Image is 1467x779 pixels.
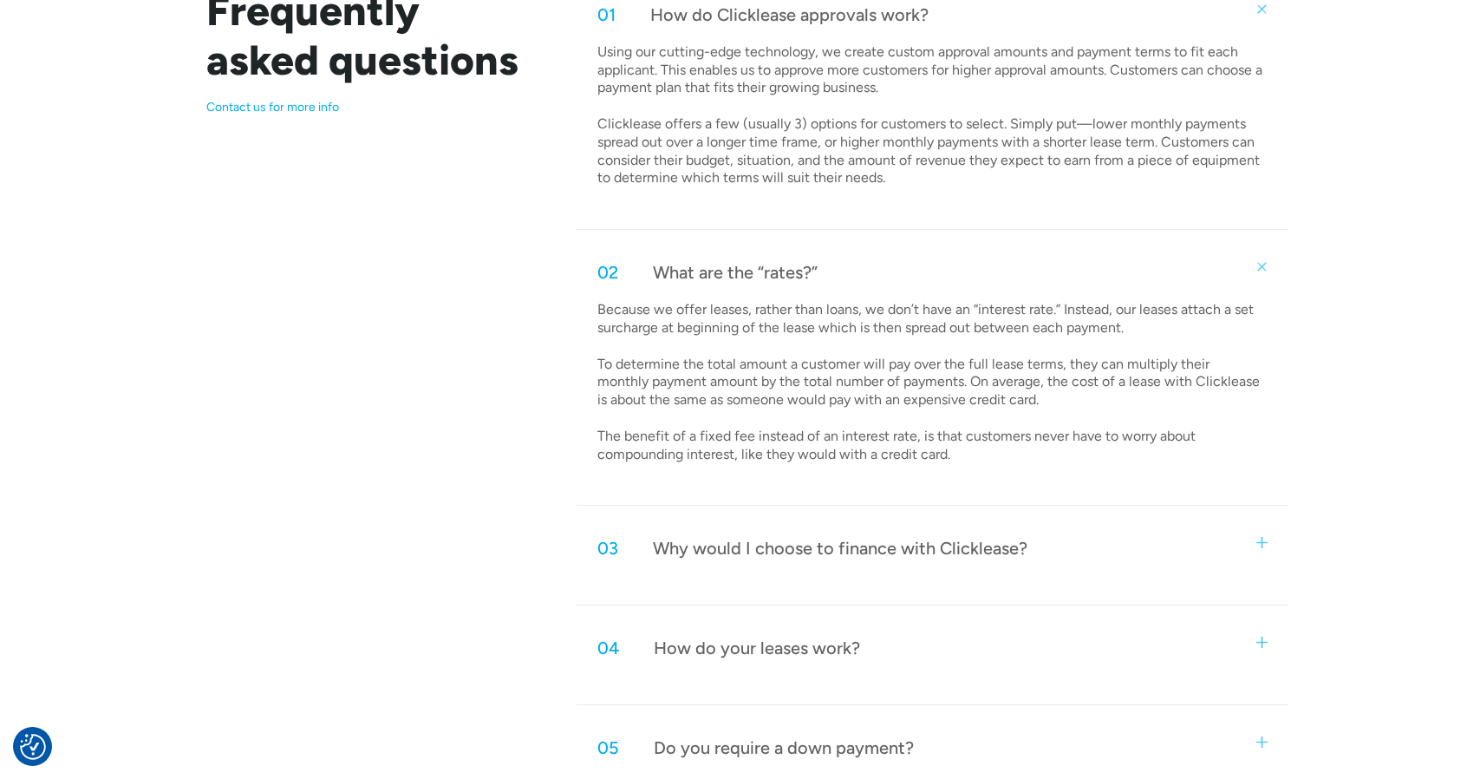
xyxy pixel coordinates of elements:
div: 02 [597,261,618,284]
div: How do your leases work? [654,637,860,659]
img: small plus [1255,259,1270,275]
div: 03 [597,537,618,560]
img: small plus [1255,1,1270,16]
button: Consent Preferences [20,734,46,760]
img: small plus [1256,537,1268,548]
p: Because we offer leases, rather than loans, we don’t have an “interest rate.” Instead, our leases... [597,301,1263,463]
img: Revisit consent button [20,734,46,760]
img: small plus [1256,736,1268,748]
img: small plus [1256,637,1268,648]
p: Contact us for more info [206,100,535,115]
div: 01 [597,3,616,26]
div: 04 [597,637,619,659]
div: Why would I choose to finance with Clicklease? [653,537,1027,560]
p: Using our cutting-edge technology, we create custom approval amounts and payment terms to fit eac... [597,43,1263,187]
div: Do you require a down payment? [654,736,914,759]
div: How do Clicklease approvals work? [650,3,929,26]
div: 05 [597,736,619,759]
div: What are the “rates?” [653,261,818,284]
